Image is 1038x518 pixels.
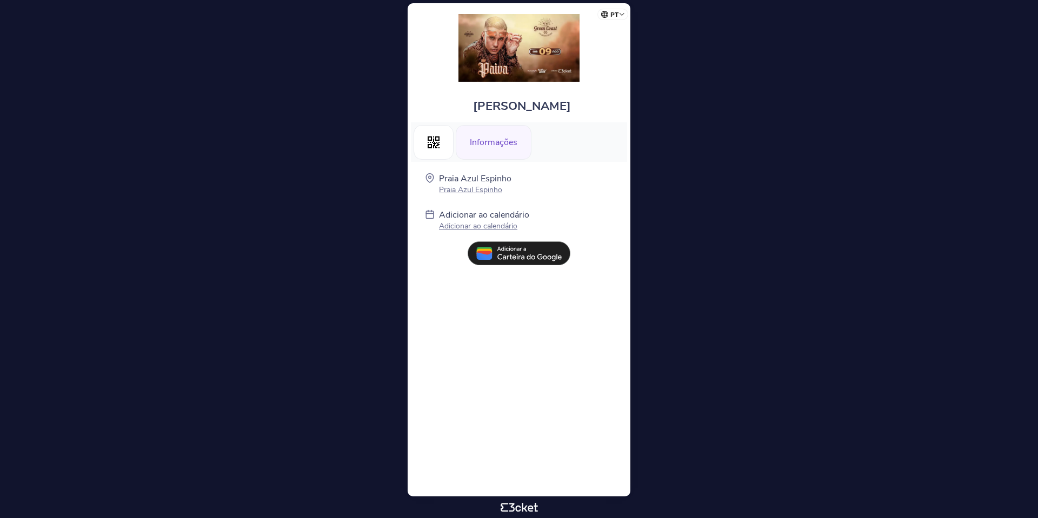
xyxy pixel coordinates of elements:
[439,209,529,221] p: Adicionar ao calendário
[468,241,570,265] img: pt_add_to_google_wallet.13e59062.svg
[458,14,580,82] img: Mc Paiva
[439,209,529,233] a: Adicionar ao calendário Adicionar ao calendário
[439,173,511,195] a: Praia Azul Espinho Praia Azul Espinho
[456,125,531,160] div: Informações
[473,98,571,114] span: [PERSON_NAME]
[439,185,511,195] p: Praia Azul Espinho
[456,135,531,147] a: Informações
[439,221,529,231] p: Adicionar ao calendário
[439,173,511,185] p: Praia Azul Espinho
